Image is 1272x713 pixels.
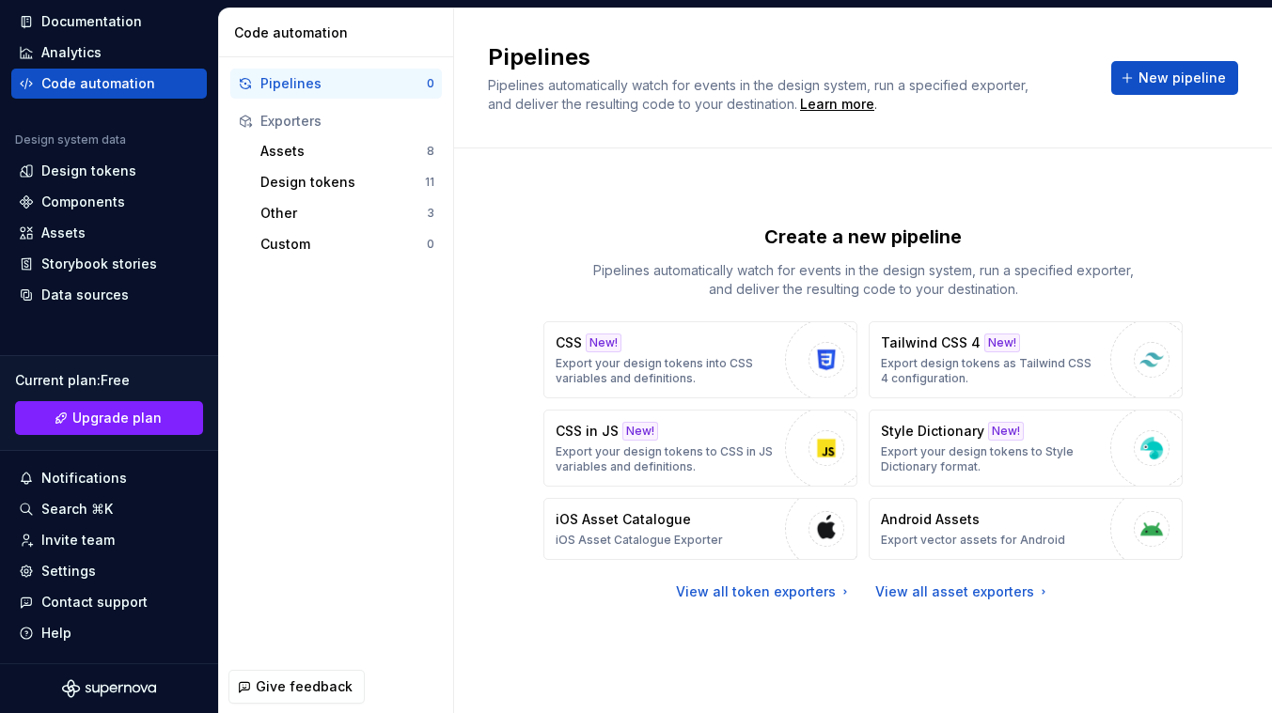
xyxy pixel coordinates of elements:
[41,43,102,62] div: Analytics
[253,167,442,197] button: Design tokens11
[253,229,442,259] button: Custom0
[543,321,857,398] button: CSSNew!Export your design tokens into CSS variables and definitions.
[1111,61,1238,95] button: New pipeline
[11,494,207,524] button: Search ⌘K
[41,593,148,612] div: Contact support
[875,582,1051,601] a: View all asset exporters
[41,531,115,550] div: Invite team
[676,582,853,601] a: View all token exporters
[41,12,142,31] div: Documentation
[11,587,207,617] button: Contact support
[556,533,723,548] p: iOS Asset Catalogue Exporter
[260,112,434,131] div: Exporters
[11,69,207,99] a: Code automation
[230,69,442,99] button: Pipelines0
[260,173,425,192] div: Design tokens
[797,98,877,112] span: .
[11,463,207,493] button: Notifications
[256,677,353,696] span: Give feedback
[881,333,981,352] p: Tailwind CSS 4
[427,237,434,252] div: 0
[425,175,434,190] div: 11
[260,235,427,254] div: Custom
[11,618,207,648] button: Help
[11,525,207,555] a: Invite team
[800,95,874,114] a: Learn more
[764,224,962,250] p: Create a new pipeline
[41,286,129,304] div: Data sources
[11,7,207,37] a: Documentation
[869,321,1183,398] button: Tailwind CSS 4New!Export design tokens as Tailwind CSS 4 configuration.
[556,333,582,352] p: CSS
[1139,69,1226,87] span: New pipeline
[984,333,1020,352] div: New!
[869,498,1183,560] button: Android AssetsExport vector assets for Android
[15,132,126,147] div: Design system data
[234,23,446,42] div: Code automation
[543,498,857,560] button: iOS Asset CatalogueiOS Asset Catalogue Exporter
[41,624,71,643] div: Help
[881,533,1065,548] p: Export vector assets for Android
[41,469,127,488] div: Notifications
[11,218,207,248] a: Assets
[11,38,207,68] a: Analytics
[427,206,434,221] div: 3
[41,500,113,519] div: Search ⌘K
[427,76,434,91] div: 0
[556,422,619,441] p: CSS in JS
[11,156,207,186] a: Design tokens
[488,77,1032,112] span: Pipelines automatically watch for events in the design system, run a specified exporter, and deli...
[556,444,776,474] p: Export your design tokens to CSS in JS variables and definitions.
[556,510,691,529] p: iOS Asset Catalogue
[11,556,207,586] a: Settings
[15,371,203,390] div: Current plan : Free
[41,193,125,211] div: Components
[11,280,207,310] a: Data sources
[41,162,136,180] div: Design tokens
[556,356,776,386] p: Export your design tokens into CSS variables and definitions.
[881,510,980,529] p: Android Assets
[72,409,162,427] span: Upgrade plan
[41,74,155,93] div: Code automation
[11,187,207,217] a: Components
[869,410,1183,487] button: Style DictionaryNew!Export your design tokens to Style Dictionary format.
[581,261,1145,299] p: Pipelines automatically watch for events in the design system, run a specified exporter, and deli...
[488,42,1089,72] h2: Pipelines
[15,401,203,435] button: Upgrade plan
[41,224,86,242] div: Assets
[228,670,365,704] button: Give feedback
[41,562,96,581] div: Settings
[427,144,434,159] div: 8
[41,255,157,273] div: Storybook stories
[62,679,156,698] svg: Supernova Logo
[881,444,1101,474] p: Export your design tokens to Style Dictionary format.
[988,422,1024,441] div: New!
[881,422,984,441] p: Style Dictionary
[586,333,621,352] div: New!
[11,249,207,279] a: Storybook stories
[260,74,427,93] div: Pipelines
[881,356,1101,386] p: Export design tokens as Tailwind CSS 4 configuration.
[543,410,857,487] button: CSS in JSNew!Export your design tokens to CSS in JS variables and definitions.
[253,136,442,166] button: Assets8
[253,198,442,228] button: Other3
[622,422,658,441] div: New!
[260,204,427,223] div: Other
[260,142,427,161] div: Assets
